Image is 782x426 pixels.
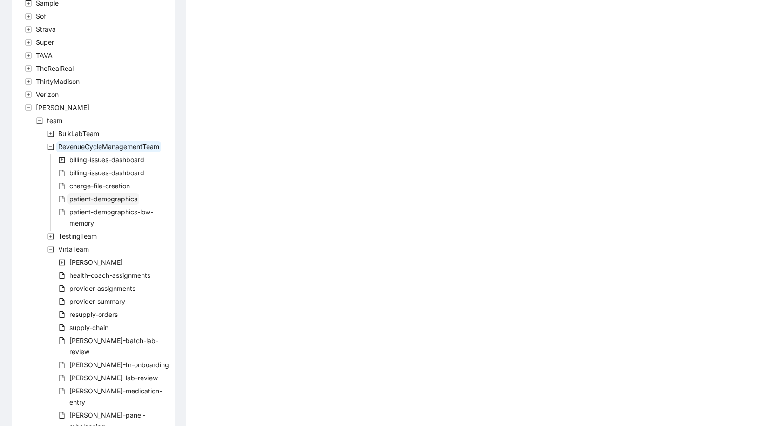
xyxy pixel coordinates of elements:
[25,52,32,59] span: plus-square
[25,39,32,46] span: plus-square
[69,271,150,279] span: health-coach-assignments
[34,37,56,48] span: Super
[69,195,137,203] span: patient-demographics
[25,78,32,85] span: plus-square
[25,26,32,33] span: plus-square
[67,309,120,320] span: resupply-orders
[36,117,43,124] span: minus-square
[59,324,65,331] span: file
[36,25,56,33] span: Strava
[69,337,158,356] span: [PERSON_NAME]-batch-lab-review
[69,387,162,406] span: [PERSON_NAME]-medication-entry
[67,283,137,294] span: provider-assignments
[67,372,160,384] span: virta-lab-review
[47,233,54,240] span: plus-square
[36,64,74,72] span: TheRealReal
[36,51,53,59] span: TAVA
[58,232,97,240] span: TestingTeam
[56,244,91,255] span: VirtaTeam
[59,388,65,394] span: file
[69,374,158,382] span: [PERSON_NAME]-lab-review
[36,12,47,20] span: Sofi
[34,76,81,87] span: ThirtyMadison
[56,128,101,139] span: BulkLabTeam
[59,337,65,344] span: file
[69,361,169,369] span: [PERSON_NAME]-hr-onboarding
[59,196,65,202] span: file
[59,157,65,163] span: plus-square
[36,77,80,85] span: ThirtyMadison
[47,144,54,150] span: minus-square
[67,359,171,371] span: virta-hr-onboarding
[69,169,144,177] span: billing-issues-dashboard
[25,13,32,20] span: plus-square
[59,412,65,419] span: file
[69,258,123,266] span: [PERSON_NAME]
[47,246,54,253] span: minus-square
[59,362,65,368] span: file
[67,322,110,333] span: supply-chain
[25,104,32,111] span: minus-square
[69,310,118,318] span: resupply-orders
[34,24,58,35] span: Strava
[34,11,49,22] span: Sofi
[59,285,65,292] span: file
[45,115,64,126] span: team
[34,63,75,74] span: TheRealReal
[25,65,32,72] span: plus-square
[34,50,54,61] span: TAVA
[69,182,130,190] span: charge-file-creation
[58,245,89,253] span: VirtaTeam
[58,143,159,151] span: RevenueCycleManagementTeam
[59,259,65,266] span: plus-square
[67,154,146,165] span: billing-issues-dashboard
[69,156,144,164] span: billing-issues-dashboard
[59,298,65,305] span: file
[59,170,65,176] span: file
[59,209,65,215] span: file
[34,89,61,100] span: Verizon
[67,180,132,192] span: charge-file-creation
[59,272,65,279] span: file
[59,311,65,318] span: file
[36,103,89,111] span: [PERSON_NAME]
[58,130,99,137] span: BulkLabTeam
[67,206,175,229] span: patient-demographics-low-memory
[36,38,54,46] span: Super
[69,323,108,331] span: supply-chain
[69,284,135,292] span: provider-assignments
[69,297,125,305] span: provider-summary
[67,335,175,357] span: virta-batch-lab-review
[56,231,99,242] span: TestingTeam
[34,102,91,113] span: Virta
[47,117,62,124] span: team
[67,193,139,205] span: patient-demographics
[67,167,146,179] span: billing-issues-dashboard
[56,141,161,152] span: RevenueCycleManagementTeam
[67,257,125,268] span: virta
[59,375,65,381] span: file
[36,90,59,98] span: Verizon
[67,385,175,408] span: virta-medication-entry
[47,131,54,137] span: plus-square
[25,91,32,98] span: plus-square
[59,183,65,189] span: file
[67,296,127,307] span: provider-summary
[69,208,153,227] span: patient-demographics-low-memory
[67,270,152,281] span: health-coach-assignments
